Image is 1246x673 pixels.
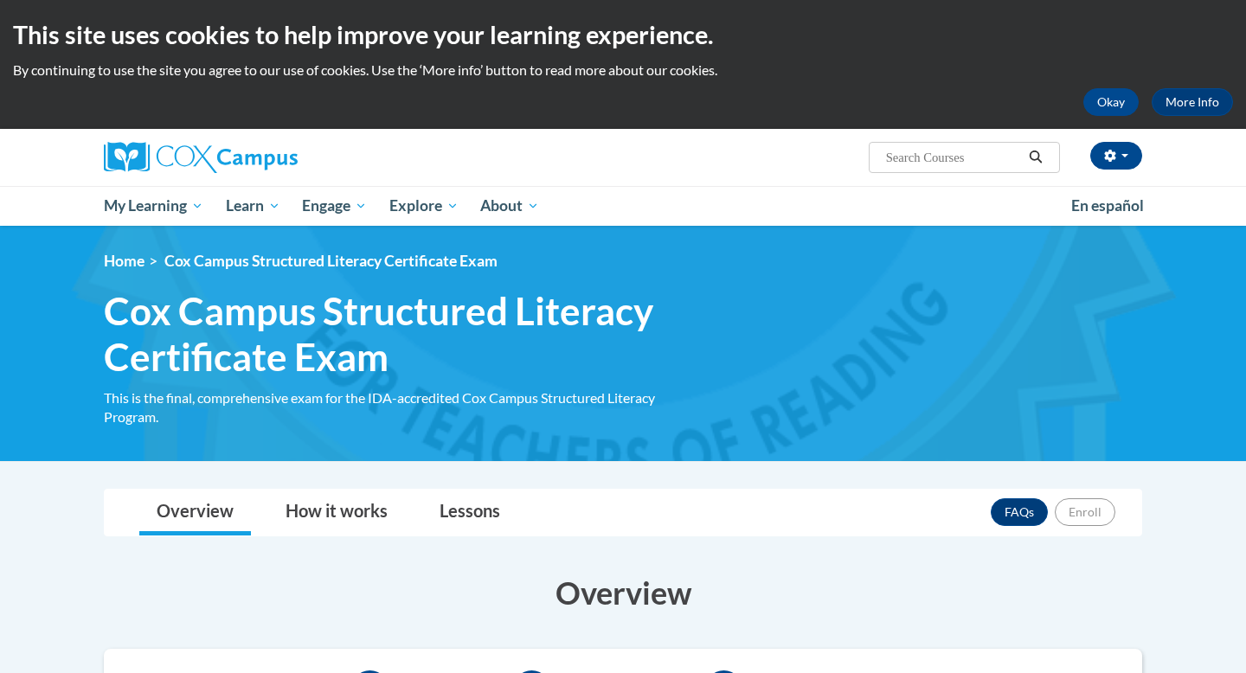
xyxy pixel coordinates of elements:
span: Explore [389,195,459,216]
p: By continuing to use the site you agree to our use of cookies. Use the ‘More info’ button to read... [13,61,1233,80]
span: My Learning [104,195,203,216]
button: Search [1023,147,1049,168]
a: Lessons [422,490,517,535]
span: Learn [226,195,280,216]
a: FAQs [991,498,1048,526]
button: Okay [1083,88,1139,116]
a: My Learning [93,186,215,226]
a: Overview [139,490,251,535]
span: Cox Campus Structured Literacy Certificate Exam [164,252,498,270]
h2: This site uses cookies to help improve your learning experience. [13,17,1233,52]
span: Cox Campus Structured Literacy Certificate Exam [104,288,701,380]
div: Main menu [78,186,1168,226]
a: Learn [215,186,292,226]
a: More Info [1152,88,1233,116]
span: About [480,195,539,216]
input: Search Courses [884,147,1023,168]
a: How it works [268,490,405,535]
button: Account Settings [1090,142,1142,170]
a: En español [1060,188,1155,224]
img: Cox Campus [104,142,298,173]
a: Engage [291,186,378,226]
a: About [470,186,551,226]
a: Cox Campus [104,142,433,173]
a: Explore [378,186,470,226]
button: Enroll [1055,498,1115,526]
span: Engage [302,195,367,216]
a: Home [104,252,145,270]
div: This is the final, comprehensive exam for the IDA-accredited Cox Campus Structured Literacy Program. [104,388,701,426]
span: En español [1071,196,1144,215]
h3: Overview [104,571,1142,614]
